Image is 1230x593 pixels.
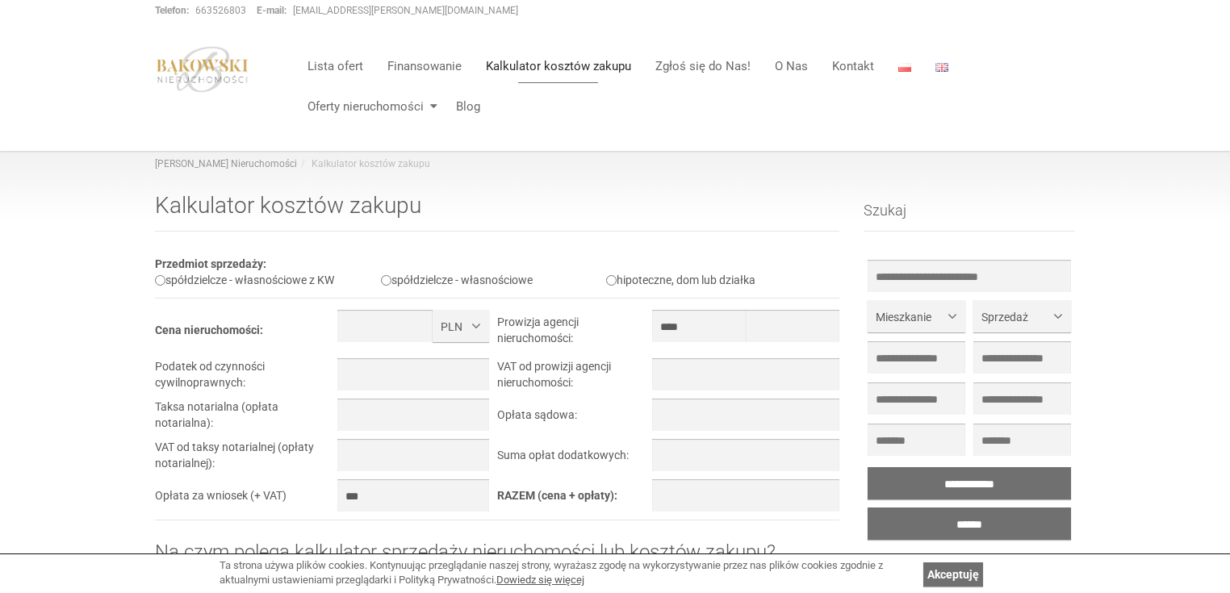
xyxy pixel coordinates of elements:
td: VAT od prowizji agencji nieruchomości: [497,358,652,399]
h2: Na czym polega kalkulator sprzedaży nieruchomości lub kosztów zakupu? [155,541,839,575]
a: Dowiedz się więcej [496,574,584,586]
h1: Kalkulator kosztów zakupu [155,194,839,232]
a: Blog [444,90,480,123]
input: spółdzielcze - własnościowe z KW [155,275,165,286]
strong: Telefon: [155,5,189,16]
a: Oferty nieruchomości [295,90,444,123]
td: Prowizja agencji nieruchomości: [497,310,652,358]
a: Kalkulator kosztów zakupu [474,50,643,82]
a: O Nas [763,50,820,82]
label: hipoteczne, dom lub działka [606,274,755,286]
img: logo [155,46,250,93]
span: Sprzedaż [981,309,1051,325]
button: Mieszkanie [868,300,965,332]
td: Suma opłat dodatkowych: [497,439,652,479]
li: Kalkulator kosztów zakupu [297,157,430,171]
button: Sprzedaż [973,300,1071,332]
a: [EMAIL_ADDRESS][PERSON_NAME][DOMAIN_NAME] [293,5,518,16]
a: Akceptuję [923,562,983,587]
span: Mieszkanie [876,309,945,325]
a: [PERSON_NAME] Nieruchomości [155,158,297,169]
a: Zgłoś się do Nas! [643,50,763,82]
td: Opłata sądowa: [497,399,652,439]
img: English [935,63,948,72]
input: spółdzielcze - własnościowe [381,275,391,286]
span: PLN [441,319,469,335]
div: Ta strona używa plików cookies. Kontynuując przeglądanie naszej strony, wyrażasz zgodę na wykorzy... [220,558,915,588]
button: PLN [433,310,489,342]
label: spółdzielcze - własnościowe [381,274,533,286]
h3: Szukaj [864,203,1076,232]
img: Polski [898,63,911,72]
a: 663526803 [195,5,246,16]
a: Finansowanie [375,50,474,82]
strong: E-mail: [257,5,287,16]
a: Lista ofert [295,50,375,82]
label: spółdzielcze - własnościowe z KW [155,274,334,286]
b: Przedmiot sprzedaży: [155,257,266,270]
b: Cena nieruchomości: [155,324,263,336]
td: Podatek od czynności cywilnoprawnych: [155,358,337,399]
td: Opłata za wniosek (+ VAT) [155,479,337,520]
td: VAT od taksy notarialnej (opłaty notarialnej): [155,439,337,479]
td: Taksa notarialna (opłata notarialna): [155,399,337,439]
b: RAZEM (cena + opłaty): [497,489,617,502]
a: Kontakt [820,50,886,82]
input: hipoteczne, dom lub działka [606,275,617,286]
